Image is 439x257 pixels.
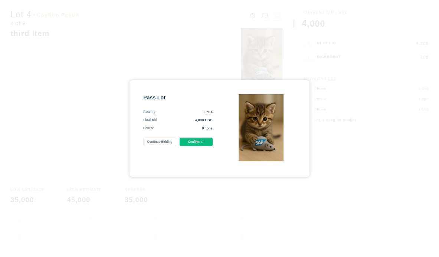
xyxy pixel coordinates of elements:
[143,126,154,131] div: Source
[143,118,157,123] div: Final Bid
[143,138,176,146] button: Continue Bidding
[155,110,213,115] div: Lot 4
[180,138,213,146] button: Confirm
[157,118,213,123] div: 4,000 USD
[143,110,155,115] div: Passing
[154,126,213,131] div: Phone
[143,94,213,101] div: Pass Lot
